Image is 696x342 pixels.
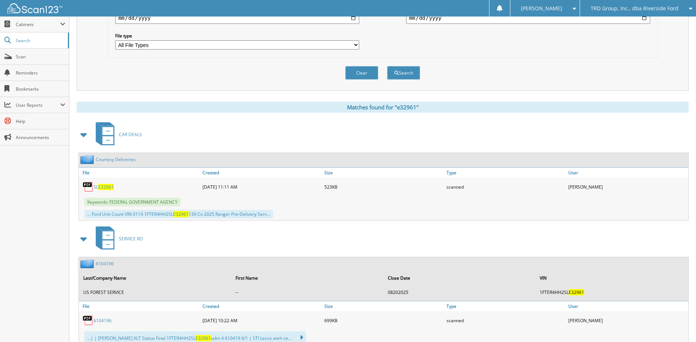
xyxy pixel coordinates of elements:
td: US FOREST SERVICE [80,286,231,298]
a: User [566,168,688,178]
div: [DATE] 11:11 AM [201,179,323,194]
img: PDF.png [83,315,94,326]
span: Reminders [16,70,65,76]
a: File [79,168,201,178]
a: User [566,301,688,311]
a: Size [323,301,444,311]
div: scanned [445,313,566,328]
a: Type [445,168,566,178]
span: Search [16,37,64,44]
div: 523KB [323,179,444,194]
input: end [406,12,650,24]
span: Announcements [16,134,65,141]
div: [PERSON_NAME] [566,179,688,194]
th: Last/Company Name [80,270,231,285]
a: CAR DEALS [91,120,142,149]
button: Search [387,66,420,80]
span: Scan [16,54,65,60]
a: SERVICE RO [91,224,143,253]
img: folder2.png [80,259,96,268]
img: PDF.png [83,181,94,192]
span: [PERSON_NAME] [521,6,562,11]
div: 699KB [323,313,444,328]
td: 1FTER4HH2SL [536,286,688,298]
label: File type [115,33,359,39]
span: Cabinets [16,21,60,28]
a: SLE32961 [94,184,114,190]
td: 08202025 [384,286,536,298]
th: Close Date [384,270,536,285]
input: start [115,12,359,24]
th: VIN [536,270,688,285]
a: Courtesy Deliveries [96,156,136,163]
a: File [79,301,201,311]
span: E32961 [98,184,114,190]
a: 6104196 [96,261,114,267]
span: Keywords: FEDERAL GOVERNMENT AGENCY [84,198,181,206]
a: Size [323,168,444,178]
img: folder2.png [80,155,96,164]
span: E32961 [569,289,584,295]
a: Created [201,301,323,311]
iframe: Chat Widget [659,307,696,342]
td: -- [232,286,383,298]
a: 6104196 [94,317,112,324]
button: Clear [345,66,378,80]
span: SERVICE RO [119,236,143,242]
span: CAR DEALS [119,131,142,138]
img: scan123-logo-white.svg [7,3,62,13]
span: Help [16,118,65,124]
div: Matches found for "e32961" [77,102,689,113]
span: E32961 [173,211,189,217]
span: Bookmarks [16,86,65,92]
span: E32961 [196,335,211,341]
div: [PERSON_NAME] [566,313,688,328]
span: User Reports [16,102,60,108]
a: Created [201,168,323,178]
th: First Name [232,270,383,285]
div: [DATE] 10:22 AM [201,313,323,328]
div: ... Ford Unit Count VIN 0114 1FTER4HH2SL 139 Co 2025 Ranger Pre-Delivery Serv... [84,210,273,218]
a: Type [445,301,566,311]
span: TRD Group, Inc., dba Riverside Ford [591,6,678,11]
div: scanned [445,179,566,194]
